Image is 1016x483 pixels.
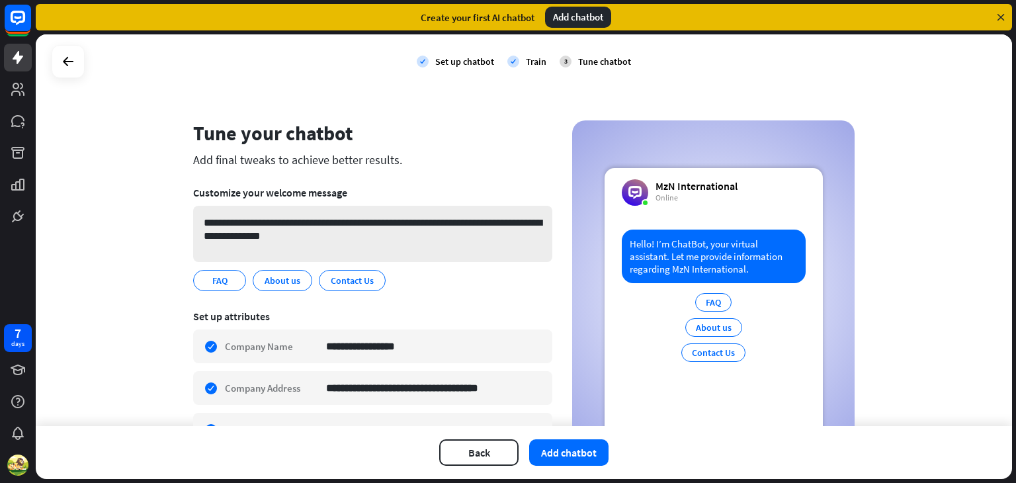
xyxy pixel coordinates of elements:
div: Hello! I’m ChatBot, your virtual assistant. Let me provide information regarding MzN International. [622,230,806,283]
div: Train [526,56,546,67]
div: Add chatbot [545,7,611,28]
div: MzN International [656,179,738,193]
div: Set up chatbot [435,56,494,67]
button: Back [439,439,519,466]
div: days [11,339,24,349]
span: Contact Us [329,273,375,288]
i: check [417,56,429,67]
div: Add final tweaks to achieve better results. [193,152,552,167]
div: Tune chatbot [578,56,631,67]
span: FAQ [211,273,229,288]
a: 7 days [4,324,32,352]
div: 3 [560,56,571,67]
div: Online [656,193,738,203]
i: check [507,56,519,67]
button: Open LiveChat chat widget [11,5,50,45]
div: Create your first AI chatbot [421,11,534,24]
div: Set up attributes [193,310,552,323]
div: About us [685,318,742,337]
div: Tune your chatbot [193,120,552,146]
span: About us [263,273,302,288]
div: Customize your welcome message [193,186,552,199]
div: FAQ [695,293,732,312]
button: Add chatbot [529,439,609,466]
div: Contact Us [681,343,745,362]
div: 7 [15,328,21,339]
